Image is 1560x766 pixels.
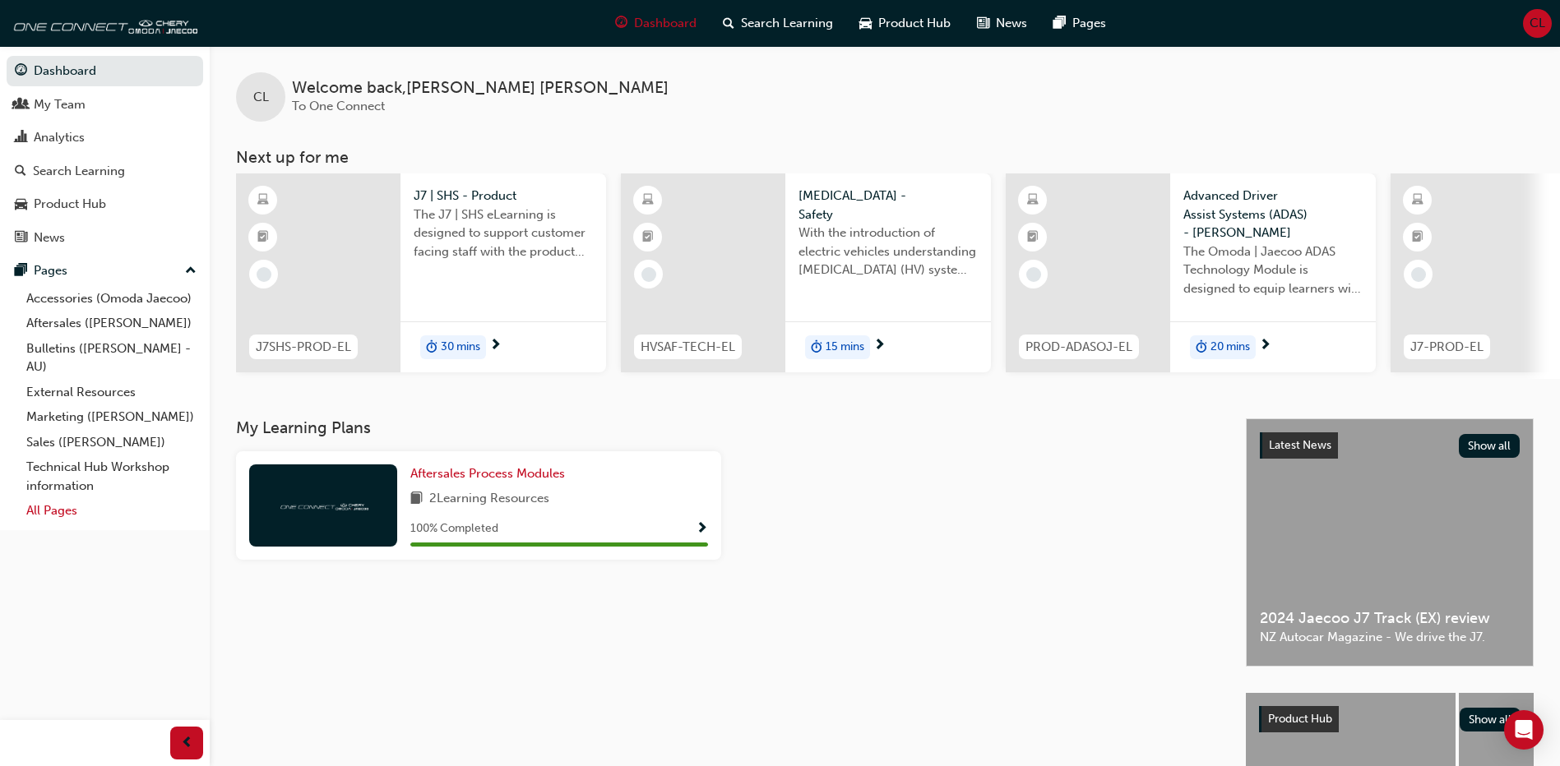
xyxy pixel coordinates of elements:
a: HVSAF-TECH-EL[MEDICAL_DATA] - SafetyWith the introduction of electric vehicles understanding [MED... [621,173,991,372]
a: Marketing ([PERSON_NAME]) [20,404,203,430]
span: [MEDICAL_DATA] - Safety [799,187,978,224]
a: Technical Hub Workshop information [20,455,203,498]
span: 15 mins [826,338,864,357]
span: news-icon [977,13,989,34]
img: oneconnect [278,497,368,513]
button: Show Progress [696,519,708,539]
span: learningResourceType_ELEARNING-icon [1027,190,1039,211]
span: Welcome back , [PERSON_NAME] [PERSON_NAME] [292,79,669,98]
span: guage-icon [615,13,627,34]
div: News [34,228,65,247]
a: pages-iconPages [1040,7,1119,40]
a: Analytics [7,122,203,153]
div: Product Hub [34,195,106,214]
a: Latest NewsShow all2024 Jaecoo J7 Track (EX) reviewNZ Autocar Magazine - We drive the J7. [1246,418,1534,667]
span: Pages [1072,14,1106,33]
h3: Next up for me [210,148,1560,167]
button: DashboardMy TeamAnalyticsSearch LearningProduct HubNews [7,53,203,256]
a: guage-iconDashboard [602,7,710,40]
a: PROD-ADASOJ-ELAdvanced Driver Assist Systems (ADAS) - [PERSON_NAME]The Omoda | Jaecoo ADAS Techno... [1006,173,1376,372]
span: car-icon [15,197,27,212]
a: Product Hub [7,189,203,219]
span: next-icon [873,339,886,353]
button: Show all [1460,708,1521,731]
span: duration-icon [811,337,822,358]
button: Show all [1459,434,1521,458]
a: car-iconProduct Hub [846,7,964,40]
a: Aftersales Process Modules [410,464,572,483]
a: Dashboard [7,56,203,86]
span: pages-icon [1053,13,1066,34]
span: J7-PROD-EL [1410,338,1484,357]
span: duration-icon [426,337,437,358]
span: guage-icon [15,64,27,79]
span: prev-icon [181,733,193,754]
img: oneconnect [8,7,197,39]
span: CL [253,88,269,107]
span: learningRecordVerb_NONE-icon [1026,267,1041,282]
button: Pages [7,256,203,286]
span: Product Hub [1268,712,1332,726]
a: search-iconSearch Learning [710,7,846,40]
a: News [7,223,203,253]
a: My Team [7,90,203,120]
button: CL [1523,9,1552,38]
span: Aftersales Process Modules [410,466,565,481]
span: chart-icon [15,131,27,145]
span: To One Connect [292,99,385,113]
a: J7SHS-PROD-ELJ7 | SHS - ProductThe J7 | SHS eLearning is designed to support customer facing staf... [236,173,606,372]
span: NZ Autocar Magazine - We drive the J7. [1260,628,1520,647]
a: Latest NewsShow all [1260,432,1520,459]
div: Search Learning [33,162,125,181]
span: pages-icon [15,264,27,279]
span: booktick-icon [642,227,654,248]
span: With the introduction of electric vehicles understanding [MEDICAL_DATA] (HV) systems is critical ... [799,224,978,279]
span: News [996,14,1027,33]
a: Bulletins ([PERSON_NAME] - AU) [20,336,203,380]
a: Aftersales ([PERSON_NAME]) [20,311,203,336]
span: learningResourceType_ELEARNING-icon [642,190,654,211]
h3: My Learning Plans [236,418,1220,437]
span: up-icon [185,261,197,282]
a: Accessories (Omoda Jaecoo) [20,286,203,311]
span: Latest News [1269,438,1331,452]
span: booktick-icon [1412,227,1423,248]
span: PROD-ADASOJ-EL [1025,338,1132,357]
span: 100 % Completed [410,519,498,538]
span: learningRecordVerb_NONE-icon [641,267,656,282]
span: Dashboard [634,14,697,33]
div: Open Intercom Messenger [1504,710,1544,750]
span: learningRecordVerb_NONE-icon [257,267,271,282]
span: 2024 Jaecoo J7 Track (EX) review [1260,609,1520,628]
span: CL [1530,14,1545,33]
span: learningRecordVerb_NONE-icon [1411,267,1426,282]
span: news-icon [15,231,27,246]
span: people-icon [15,98,27,113]
span: J7 | SHS - Product [414,187,593,205]
span: duration-icon [1196,337,1207,358]
span: HVSAF-TECH-EL [641,338,735,357]
span: 20 mins [1211,338,1250,357]
span: Advanced Driver Assist Systems (ADAS) - [PERSON_NAME] [1183,187,1363,242]
span: 30 mins [441,338,480,357]
span: next-icon [1259,339,1271,353]
span: book-icon [410,489,423,510]
span: The J7 | SHS eLearning is designed to support customer facing staff with the product and sales in... [414,205,593,261]
span: J7SHS-PROD-EL [256,338,351,357]
span: The Omoda | Jaecoo ADAS Technology Module is designed to equip learners with essential knowledge ... [1183,242,1363,298]
span: next-icon [489,339,502,353]
a: All Pages [20,498,203,524]
a: Product HubShow all [1259,706,1521,732]
span: booktick-icon [1027,227,1039,248]
span: search-icon [15,164,26,179]
div: Pages [34,261,67,280]
a: news-iconNews [964,7,1040,40]
span: Show Progress [696,522,708,537]
a: External Resources [20,380,203,405]
a: Sales ([PERSON_NAME]) [20,430,203,455]
a: Search Learning [7,156,203,187]
span: learningResourceType_ELEARNING-icon [1412,190,1423,211]
span: search-icon [723,13,734,34]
